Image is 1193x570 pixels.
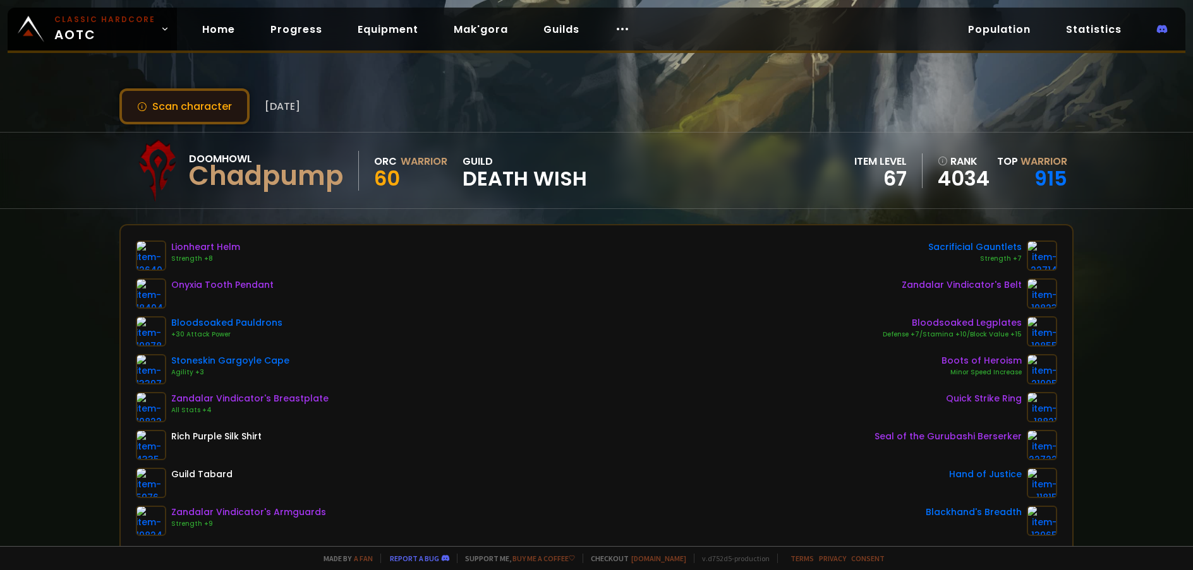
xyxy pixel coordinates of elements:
a: Mak'gora [444,16,518,42]
div: All Stats +4 [171,405,329,415]
a: Terms [790,554,814,563]
img: item-19878 [136,316,166,347]
div: Top [997,153,1067,169]
div: Warrior [401,153,447,169]
div: Defense +7/Stamina +10/Block Value +15 [883,330,1022,340]
div: Strength +9 [171,519,326,529]
div: Minor Speed Increase [942,367,1022,377]
div: Guild Tabard [171,468,233,481]
div: Blackhand's Breadth [926,506,1022,519]
div: Onyxia Tooth Pendant [171,278,274,292]
div: Bloodsoaked Legplates [883,316,1022,330]
small: Classic Hardcore [54,14,155,25]
span: [DATE] [265,98,300,114]
img: item-18821 [1027,392,1057,422]
div: guild [463,153,587,188]
div: Zandalar Vindicator's Belt [902,278,1022,292]
div: item level [854,153,907,169]
div: Seal of the Gurubashi Berserker [875,430,1022,443]
span: v. d752d5 - production [694,554,770,563]
img: item-22714 [1027,240,1057,271]
a: 915 [1034,164,1067,193]
a: Population [958,16,1041,42]
img: item-13965 [1027,506,1057,536]
img: item-19824 [136,506,166,536]
span: AOTC [54,14,155,44]
div: Orc [374,153,397,169]
a: [DOMAIN_NAME] [631,554,686,563]
a: Report a bug [390,554,439,563]
div: Stoneskin Gargoyle Cape [171,354,289,367]
img: item-4335 [136,430,166,460]
div: Bloodsoaked Pauldrons [171,316,282,330]
a: Statistics [1056,16,1132,42]
div: Zandalar Vindicator's Breastplate [171,392,329,405]
div: rank [938,153,990,169]
span: Death Wish [463,169,587,188]
div: 67 [854,169,907,188]
span: 60 [374,164,400,193]
div: Sacrificial Gauntlets [928,240,1022,254]
div: Strength +8 [171,254,240,264]
img: item-22722 [1027,430,1057,460]
div: Boots of Heroism [942,354,1022,367]
img: item-18404 [136,278,166,309]
img: item-11815 [1027,468,1057,498]
div: Hand of Justice [949,468,1022,481]
span: Warrior [1020,154,1067,169]
img: item-19822 [136,392,166,422]
a: Home [192,16,245,42]
div: Quick Strike Ring [946,392,1022,405]
a: Privacy [819,554,846,563]
a: Guilds [533,16,590,42]
div: Strength +7 [928,254,1022,264]
a: Buy me a coffee [512,554,575,563]
img: item-13397 [136,354,166,384]
div: Zandalar Vindicator's Armguards [171,506,326,519]
div: +30 Attack Power [171,330,282,340]
span: Checkout [583,554,686,563]
div: Agility +3 [171,367,289,377]
a: 4034 [938,169,990,188]
span: Made by [316,554,373,563]
a: Classic HardcoreAOTC [8,8,177,50]
a: a fan [354,554,373,563]
div: Chadpump [189,167,343,186]
div: Doomhowl [189,151,343,167]
img: item-12640 [136,240,166,271]
img: item-5976 [136,468,166,498]
a: Consent [851,554,885,563]
img: item-19823 [1027,278,1057,309]
div: Lionheart Helm [171,240,240,254]
span: Support me, [457,554,575,563]
a: Progress [260,16,332,42]
img: item-19855 [1027,316,1057,347]
img: item-21995 [1027,354,1057,384]
button: Scan character [119,88,250,124]
a: Equipment [348,16,428,42]
div: Rich Purple Silk Shirt [171,430,262,443]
